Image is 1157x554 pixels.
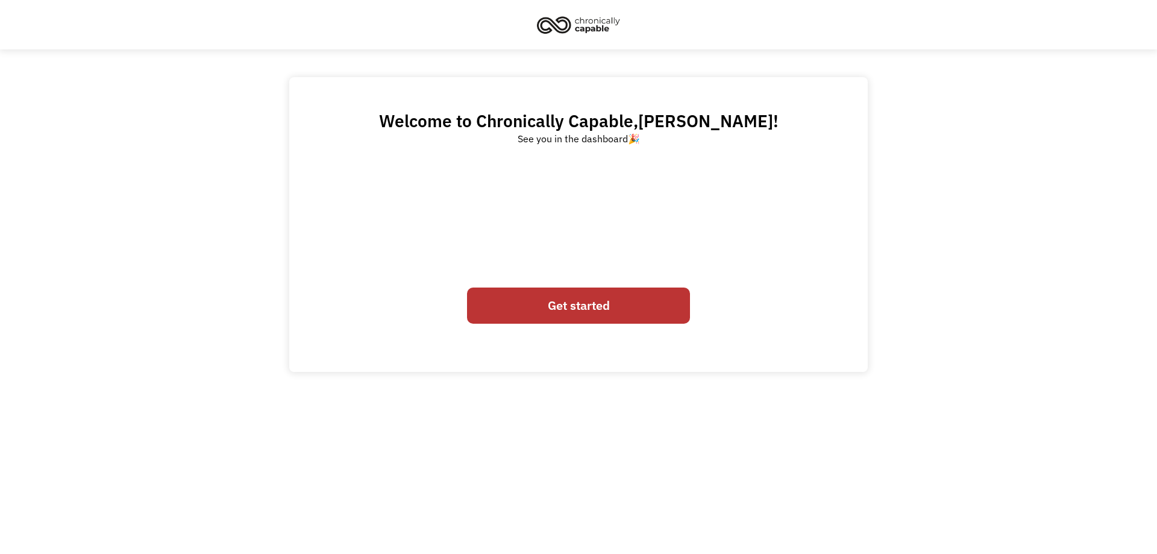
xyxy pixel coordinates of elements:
span: [PERSON_NAME] [638,110,773,132]
div: See you in the dashboard [518,131,640,146]
a: 🎉 [628,133,640,145]
a: Get started [467,288,690,324]
h2: Welcome to Chronically Capable, ! [379,110,779,131]
img: Chronically Capable logo [533,11,624,38]
form: Email Form [467,282,690,330]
